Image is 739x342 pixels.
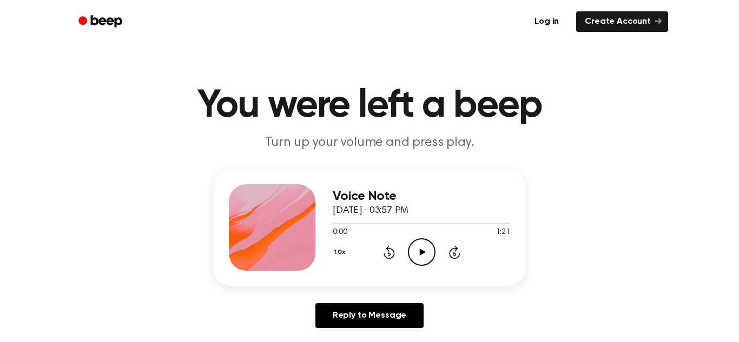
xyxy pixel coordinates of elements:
[576,11,668,32] a: Create Account
[333,189,510,204] h3: Voice Note
[93,86,646,125] h1: You were left a beep
[496,227,510,238] span: 1:21
[524,9,570,34] a: Log in
[333,227,347,238] span: 0:00
[333,243,349,261] button: 1.0x
[162,134,577,152] p: Turn up your volume and press play.
[71,11,132,32] a: Beep
[315,303,424,328] a: Reply to Message
[333,206,408,216] span: [DATE] · 03:57 PM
